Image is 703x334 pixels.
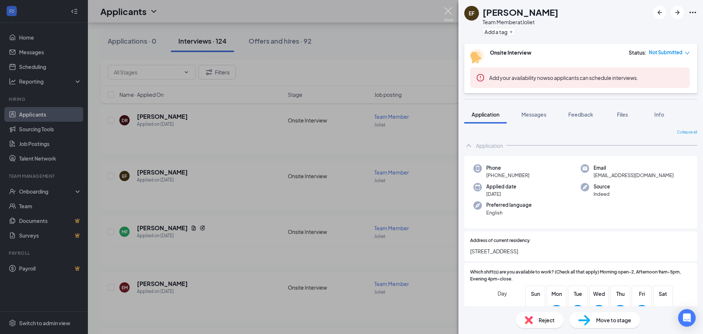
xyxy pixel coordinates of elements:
[489,74,547,81] button: Add your availability now
[498,289,507,297] span: Day
[489,74,638,81] span: so applicants can schedule interviews.
[656,290,670,298] span: Sat
[486,190,516,198] span: [DATE]
[629,49,647,56] div: Status :
[476,73,485,82] svg: Error
[685,51,690,56] span: down
[571,290,584,298] span: Tue
[486,201,532,209] span: Preferred language
[486,164,529,172] span: Phone
[509,30,513,34] svg: Plus
[470,247,691,255] span: [STREET_ADDRESS]
[539,316,555,324] span: Reject
[592,290,606,298] span: Wed
[635,290,648,298] span: Fri
[596,316,631,324] span: Move to stage
[568,111,593,118] span: Feedback
[594,172,674,179] span: [EMAIL_ADDRESS][DOMAIN_NAME]
[483,18,558,26] div: Team Member at Joliet
[614,290,627,298] span: Thu
[486,209,532,216] span: English
[470,237,530,244] span: Address of current residency
[529,290,542,298] span: Sun
[594,183,610,190] span: Source
[649,49,682,56] span: Not Submitted
[678,309,696,327] div: Open Intercom Messenger
[464,141,473,150] svg: ChevronUp
[594,190,610,198] span: Indeed
[617,111,628,118] span: Files
[472,111,499,118] span: Application
[476,142,503,149] div: Application
[487,305,507,318] span: Morning
[594,164,674,172] span: Email
[483,6,558,18] h1: [PERSON_NAME]
[469,10,475,17] div: EF
[671,6,684,19] button: ArrowRight
[654,111,664,118] span: Info
[677,129,697,135] span: Collapse all
[653,6,666,19] button: ArrowLeftNew
[490,49,531,56] b: Onsite Interview
[470,269,691,283] span: Which shift(s) are you available to work? (Check all that apply) Morning open-2, Afternoon 9am-5p...
[655,8,664,17] svg: ArrowLeftNew
[483,28,515,36] button: PlusAdd a tag
[550,290,563,298] span: Mon
[673,8,682,17] svg: ArrowRight
[521,111,546,118] span: Messages
[486,172,529,179] span: [PHONE_NUMBER]
[486,183,516,190] span: Applied date
[688,8,697,17] svg: Ellipses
